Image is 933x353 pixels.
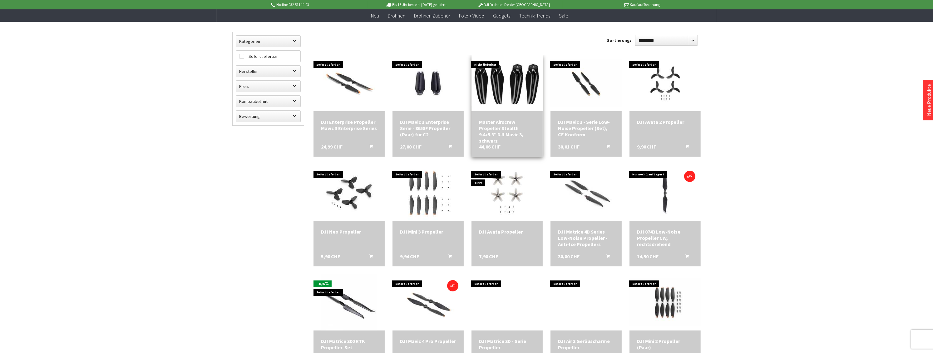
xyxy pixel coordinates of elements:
[236,111,300,122] label: Bewertung
[558,253,580,260] span: 30,00 CHF
[637,144,656,150] span: 9,90 CHF
[400,338,456,344] a: DJI Mavic 4 Pro Propeller 19,90 CHF In den Warenkorb
[479,338,535,350] div: DJI Matrice 3D - Serie Propeller
[321,338,377,350] div: DJI Matrice 300 RTK Propeller-Set
[313,57,385,110] img: DJI Enterprise Propeller Mavic 3 Enterprise Series
[558,119,614,138] div: DJI Mavic 3 - Serie Low-Noise Propeller (Set), CE Konform
[441,253,456,261] button: In den Warenkorb
[410,9,455,22] a: Drohnen Zubehör
[479,144,501,150] span: 44,06 CHF
[629,279,701,326] img: DJI Mini 2 Propeller (Paar)
[637,229,693,247] a: DJI 8743 Low-Noise Propeller CW, rechtsdrehend 14,50 CHF In den Warenkorb
[563,1,660,8] p: Kauf auf Rechnung
[321,274,377,330] img: DJI Matrice 300 RTK Propeller-Set
[316,165,383,221] img: DJI Neo Propeller
[558,144,580,150] span: 30,01 CHF
[455,9,489,22] a: Foto + Video
[555,9,573,22] a: Sale
[321,229,377,235] div: DJI Neo Propeller
[236,81,300,92] label: Preis
[637,338,693,350] a: DJI Mini 2 Propeller (Paar) 14,91 CHF In den Warenkorb
[493,13,510,19] span: Gadgets
[558,229,614,247] a: DJI Matrice 4D Series Low-Noise Propeller - Anti-lce Propellers 30,00 CHF In den Warenkorb
[236,51,300,62] label: Sofort lieferbar
[321,119,377,131] div: DJI Enterprise Propeller Mavic 3 Enterprise Series
[321,229,377,235] a: DJI Neo Propeller 5,90 CHF In den Warenkorb
[678,253,693,261] button: In den Warenkorb
[393,165,463,221] img: DJI Mini 3 Propeller
[321,253,340,260] span: 5,90 CHF
[599,144,614,152] button: In den Warenkorb
[519,13,550,19] span: Technik-Trends
[400,119,456,138] a: DJI Mavic 3 Enterprise Serie - 8658F Propeller (Paar) für C2 27,00 CHF In den Warenkorb
[558,119,614,138] a: DJI Mavic 3 - Serie Low-Noise Propeller (Set), CE Konform 30,01 CHF In den Warenkorb
[479,229,535,235] div: DJI Avata Propeller
[558,229,614,247] div: DJI Matrice 4D Series Low-Noise Propeller - Anti-lce Propellers
[459,13,484,19] span: Foto + Video
[550,166,622,219] img: DJI Matrice 4D Series Low-Noise Propeller - Anti-lce Propellers
[321,144,343,150] span: 24,99 CHF
[678,144,693,152] button: In den Warenkorb
[400,253,419,260] span: 9,94 CHF
[637,338,693,350] div: DJI Mini 2 Propeller (Paar)
[400,119,456,138] div: DJI Mavic 3 Enterprise Serie - 8658F Propeller (Paar) für C2
[362,253,377,261] button: In den Warenkorb
[479,229,535,235] a: DJI Avata Propeller 7,90 CHF
[400,229,456,235] div: DJI Mini 3 Propeller
[559,13,568,19] span: Sale
[400,144,422,150] span: 27,00 CHF
[383,9,410,22] a: Drohnen
[550,279,622,326] img: DJI Air 3 Geräuscharme Propeller
[479,119,535,144] div: Master Airscrew Propeller Stealth 9.4x5.3" DJI Mavic 3, schwarz
[400,338,456,344] div: DJI Mavic 4 Pro Propeller
[558,338,614,350] div: DJI Air 3 Geräuscharme Propeller
[926,84,932,116] a: Neue Produkte
[400,229,456,235] a: DJI Mini 3 Propeller 9,94 CHF In den Warenkorb
[637,119,693,125] div: DJI Avata 2 Propeller
[471,61,543,106] img: Master Airscrew Propeller Stealth 9.4x5.3" DJI Mavic 3, schwarz
[441,144,456,152] button: In den Warenkorb
[637,229,693,247] div: DJI 8743 Low-Noise Propeller CW, rechtsdrehend
[489,9,515,22] a: Gadgets
[388,13,405,19] span: Drohnen
[236,36,300,47] label: Kategorien
[392,58,464,109] img: DJI Mavic 3 Enterprise Serie - 8658F Propeller (Paar) für C2
[362,144,377,152] button: In den Warenkorb
[629,166,701,219] img: DJI 8743 Low-Noise Propeller CW, rechtsdrehend
[479,253,498,260] span: 7,90 CHF
[236,96,300,107] label: Kompatibel mit
[321,119,377,131] a: DJI Enterprise Propeller Mavic 3 Enterprise Series 24,99 CHF In den Warenkorb
[270,1,367,8] p: Hotline 032 511 11 03
[479,338,535,350] a: DJI Matrice 3D - Serie Propeller 25,90 CHF In den Warenkorb
[629,60,701,107] img: DJI Avata 2 Propeller
[368,1,465,8] p: Bis 16 Uhr bestellt, [DATE] geliefert.
[558,338,614,350] a: DJI Air 3 Geräuscharme Propeller 22,99 CHF In den Warenkorb
[371,13,379,19] span: Neu
[515,9,555,22] a: Technik-Trends
[414,13,450,19] span: Drohnen Zubehör
[465,1,562,8] p: DJI Drohnen Dealer [GEOGRAPHIC_DATA]
[637,119,693,125] a: DJI Avata 2 Propeller 9,90 CHF In den Warenkorb
[367,9,383,22] a: Neu
[392,276,464,329] img: DJI Mavic 4 Pro Propeller
[637,253,659,260] span: 14,50 CHF
[471,277,543,328] img: DJI Matrice 3D - Serie Propeller
[321,338,377,350] a: DJI Matrice 300 RTK Propeller-Set 59,00 CHF In den Warenkorb
[236,66,300,77] label: Hersteller
[550,60,622,107] img: DJI Mavic 3 - Serie Low-Noise Propeller (Set), CE Konform
[607,35,631,45] label: Sortierung:
[472,165,542,221] img: DJI Avata Propeller
[479,119,535,144] a: Master Airscrew Propeller Stealth 9.4x5.3" DJI Mavic 3, schwarz 44,06 CHF
[599,253,614,261] button: In den Warenkorb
